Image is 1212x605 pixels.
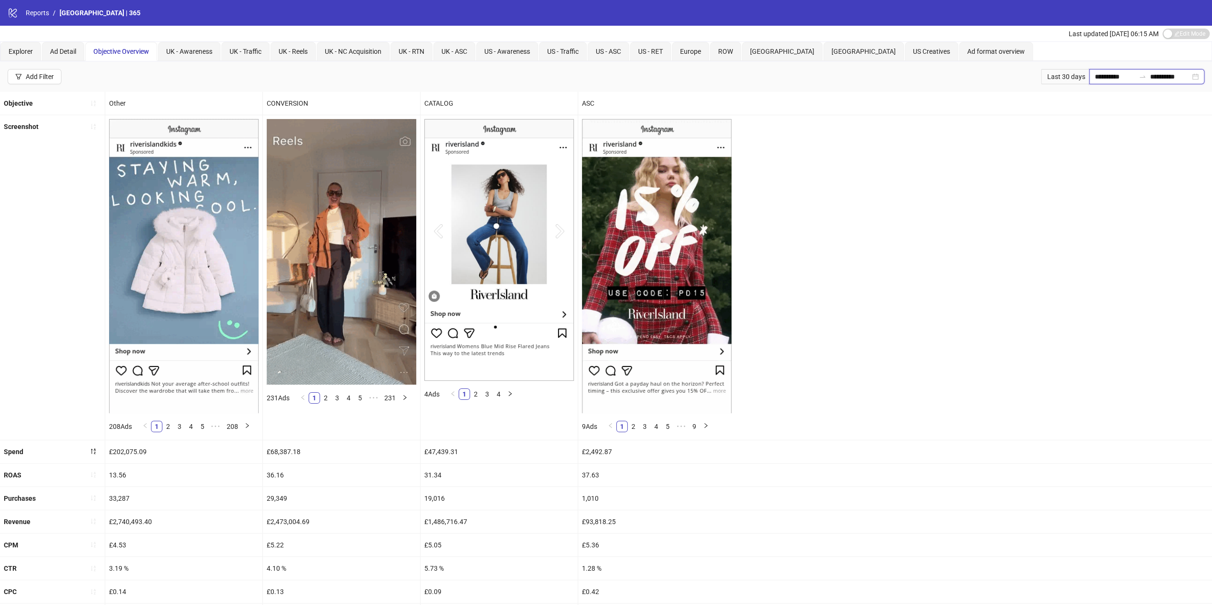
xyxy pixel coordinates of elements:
[366,392,381,404] li: Next 5 Pages
[582,423,597,430] span: 9 Ads
[578,92,735,115] div: ASC
[309,392,320,404] li: 1
[447,388,459,400] button: left
[399,392,411,404] li: Next Page
[481,388,493,400] li: 3
[4,448,23,456] b: Spend
[421,534,578,556] div: £5.05
[60,9,140,17] span: [GEOGRAPHIC_DATA] | 365
[263,440,420,463] div: £68,387.18
[355,393,365,403] a: 5
[105,534,262,556] div: £4.53
[4,541,18,549] b: CPM
[582,119,731,413] img: Screenshot 120232225322750599
[4,588,17,595] b: CPC
[424,390,440,398] span: 4 Ads
[244,423,250,428] span: right
[628,421,639,432] a: 2
[504,388,516,400] button: right
[459,389,470,399] a: 1
[93,48,149,55] span: Objective Overview
[578,557,735,580] div: 1.28 %
[331,392,343,404] li: 3
[578,580,735,603] div: £0.42
[447,388,459,400] li: Previous Page
[617,421,627,432] a: 1
[343,392,354,404] li: 4
[651,421,661,432] a: 4
[105,464,262,486] div: 13.56
[140,421,151,432] button: left
[321,393,331,403] a: 2
[703,423,709,428] span: right
[90,471,97,478] span: sort-ascending
[504,388,516,400] li: Next Page
[578,510,735,533] div: £93,818.25
[605,421,616,432] button: left
[662,421,673,432] li: 5
[507,391,513,397] span: right
[471,389,481,399] a: 2
[151,421,162,432] li: 1
[105,440,262,463] div: £202,075.09
[279,48,308,55] span: UK - Reels
[4,495,36,502] b: Purchases
[230,48,261,55] span: UK - Traffic
[320,392,331,404] li: 2
[90,100,97,107] span: sort-ascending
[605,421,616,432] li: Previous Page
[224,421,241,432] a: 208
[1069,30,1159,38] span: Last updated [DATE] 06:15 AM
[689,421,700,432] a: 9
[297,392,309,404] button: left
[166,48,212,55] span: UK - Awareness
[399,392,411,404] button: right
[241,421,253,432] li: Next Page
[578,440,735,463] div: £2,492.87
[4,99,33,107] b: Objective
[484,48,530,55] span: US - Awareness
[9,48,33,55] span: Explorer
[208,421,223,432] span: •••
[354,392,366,404] li: 5
[50,48,76,55] span: Ad Detail
[640,421,650,432] a: 3
[718,48,733,55] span: ROW
[700,421,711,432] button: right
[673,421,689,432] li: Next 5 Pages
[4,565,17,572] b: CTR
[263,464,420,486] div: 36.16
[1139,73,1146,80] span: swap-right
[105,510,262,533] div: £2,740,493.40
[450,391,456,397] span: left
[263,92,420,115] div: CONVERSION
[421,580,578,603] div: £0.09
[680,48,701,55] span: Europe
[263,557,420,580] div: 4.10 %
[105,580,262,603] div: £0.14
[421,557,578,580] div: 5.73 %
[263,534,420,556] div: £5.22
[421,464,578,486] div: 31.34
[638,48,663,55] span: US - RET
[174,421,185,432] a: 3
[421,510,578,533] div: £1,486,716.47
[90,123,97,130] span: sort-ascending
[4,518,30,526] b: Revenue
[223,421,241,432] li: 208
[547,48,579,55] span: US - Traffic
[700,421,711,432] li: Next Page
[109,423,132,430] span: 208 Ads
[381,392,399,404] li: 231
[26,73,54,80] div: Add Filter
[90,495,97,501] span: sort-ascending
[8,69,61,84] button: Add Filter
[596,48,621,55] span: US - ASC
[482,389,492,399] a: 3
[297,392,309,404] li: Previous Page
[105,92,262,115] div: Other
[470,388,481,400] li: 2
[913,48,950,55] span: US Creatives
